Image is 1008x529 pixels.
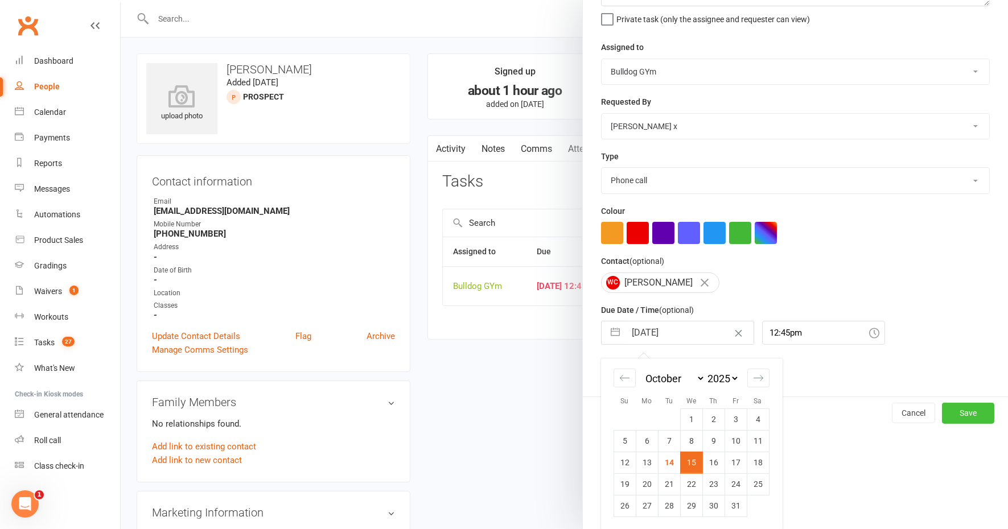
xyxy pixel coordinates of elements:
[702,430,725,452] td: Thursday, October 9, 2025
[34,184,70,193] div: Messages
[34,312,68,321] div: Workouts
[636,452,658,473] td: Monday, October 13, 2025
[892,403,935,423] button: Cancel
[658,430,680,452] td: Tuesday, October 7, 2025
[659,305,694,315] small: (optional)
[636,495,658,516] td: Monday, October 27, 2025
[69,286,79,295] span: 1
[601,96,651,108] label: Requested By
[15,453,120,479] a: Class kiosk mode
[34,363,75,373] div: What's New
[15,151,120,176] a: Reports
[680,452,702,473] td: Selected. Wednesday, October 15, 2025
[636,473,658,495] td: Monday, October 20, 2025
[942,403,994,423] button: Save
[15,228,120,253] a: Product Sales
[601,304,694,316] label: Due Date / Time
[680,408,702,430] td: Wednesday, October 1, 2025
[614,452,636,473] td: Sunday, October 12, 2025
[725,452,747,473] td: Friday, October 17, 2025
[747,452,769,473] td: Saturday, October 18, 2025
[601,356,667,368] label: Email preferences
[725,430,747,452] td: Friday, October 10, 2025
[15,279,120,304] a: Waivers 1
[15,330,120,356] a: Tasks 27
[620,397,628,405] small: Su
[34,461,84,470] div: Class check-in
[636,430,658,452] td: Monday, October 6, 2025
[747,430,769,452] td: Saturday, October 11, 2025
[702,452,725,473] td: Thursday, October 16, 2025
[34,410,104,419] div: General attendance
[62,337,75,346] span: 27
[15,48,120,74] a: Dashboard
[733,397,739,405] small: Fr
[34,436,61,445] div: Roll call
[601,255,664,267] label: Contact
[15,356,120,381] a: What's New
[729,322,748,344] button: Clear Date
[725,473,747,495] td: Friday, October 24, 2025
[702,495,725,516] td: Thursday, October 30, 2025
[606,276,620,290] span: WC
[725,408,747,430] td: Friday, October 3, 2025
[15,402,120,428] a: General attendance kiosk mode
[34,82,60,91] div: People
[702,473,725,495] td: Thursday, October 23, 2025
[725,495,747,516] td: Friday, October 31, 2025
[680,495,702,516] td: Wednesday, October 29, 2025
[630,257,664,266] small: (optional)
[35,490,44,499] span: 1
[641,397,652,405] small: Mo
[665,397,673,405] small: Tu
[15,304,120,330] a: Workouts
[34,338,55,347] div: Tasks
[34,108,66,117] div: Calendar
[616,11,810,24] span: Private task (only the assignee and requester can view)
[14,11,42,40] a: Clubworx
[702,408,725,430] td: Thursday, October 2, 2025
[614,473,636,495] td: Sunday, October 19, 2025
[15,202,120,228] a: Automations
[754,397,762,405] small: Sa
[601,150,619,163] label: Type
[601,41,644,53] label: Assigned to
[34,287,62,296] div: Waivers
[34,133,70,142] div: Payments
[601,272,719,293] div: [PERSON_NAME]
[15,74,120,100] a: People
[680,430,702,452] td: Wednesday, October 8, 2025
[709,397,717,405] small: Th
[15,428,120,453] a: Roll call
[15,253,120,279] a: Gradings
[747,408,769,430] td: Saturday, October 4, 2025
[680,473,702,495] td: Wednesday, October 22, 2025
[658,495,680,516] td: Tuesday, October 28, 2025
[614,369,636,387] div: Move backward to switch to the previous month.
[34,261,67,270] div: Gradings
[658,473,680,495] td: Tuesday, October 21, 2025
[15,100,120,125] a: Calendar
[34,210,80,219] div: Automations
[34,235,83,245] div: Product Sales
[614,495,636,516] td: Sunday, October 26, 2025
[15,125,120,151] a: Payments
[601,205,625,217] label: Colour
[686,397,696,405] small: We
[34,159,62,168] div: Reports
[614,430,636,452] td: Sunday, October 5, 2025
[747,369,770,387] div: Move forward to switch to the next month.
[15,176,120,202] a: Messages
[11,490,39,518] iframe: Intercom live chat
[658,452,680,473] td: Tuesday, October 14, 2025
[747,473,769,495] td: Saturday, October 25, 2025
[34,56,73,65] div: Dashboard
